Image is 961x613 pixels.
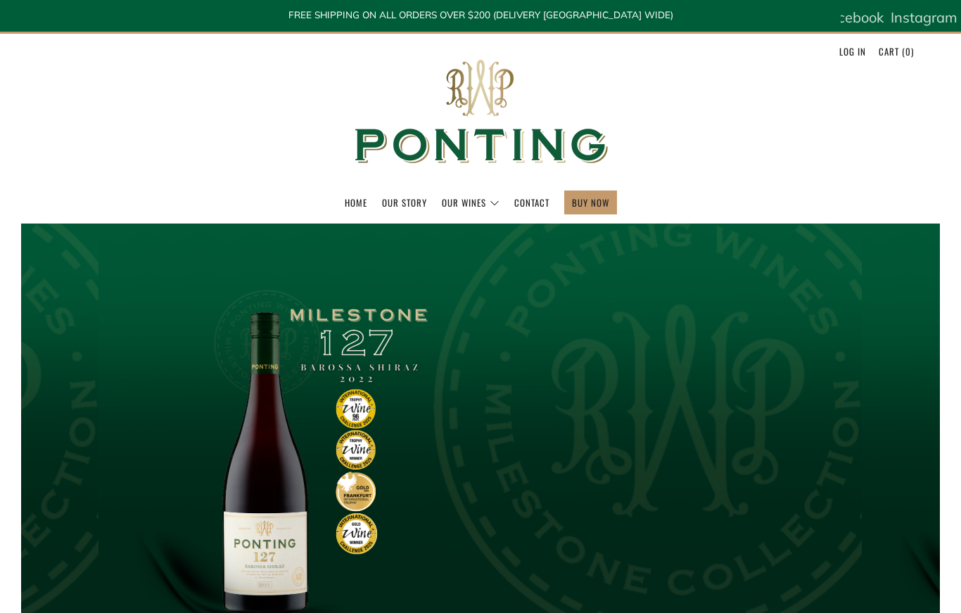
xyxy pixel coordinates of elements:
[822,8,884,26] span: Facebook
[572,191,609,214] a: BUY NOW
[891,8,957,26] span: Instagram
[514,191,549,214] a: Contact
[442,191,499,214] a: Our Wines
[891,4,957,32] a: Instagram
[879,40,914,63] a: Cart (0)
[822,4,884,32] a: Facebook
[345,191,367,214] a: Home
[905,44,911,58] span: 0
[382,191,427,214] a: Our Story
[340,34,621,191] img: Ponting Wines
[839,40,866,63] a: Log in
